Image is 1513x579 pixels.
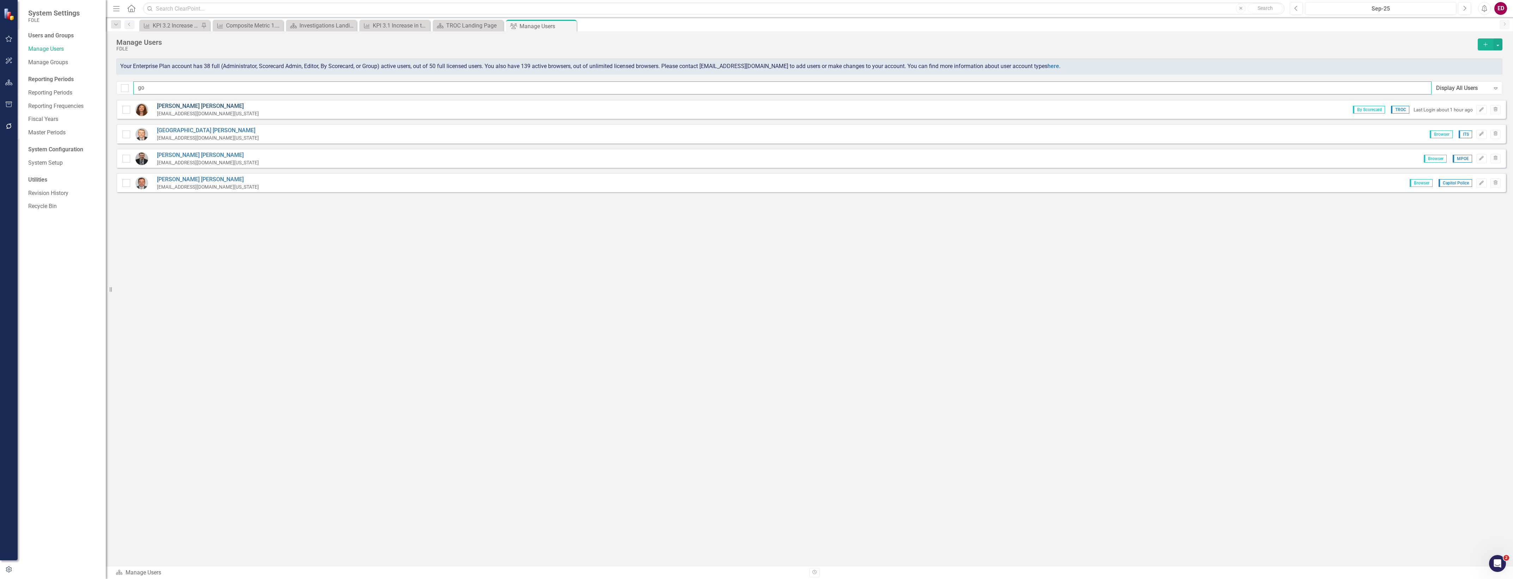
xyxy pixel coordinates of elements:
a: here [1047,63,1059,69]
iframe: Intercom live chat [1489,555,1506,572]
div: Utilities [28,176,99,184]
img: Seth Montgomery [135,177,148,189]
span: Browser [1410,179,1433,187]
div: Display All Users [1436,84,1490,92]
div: Manage Users [116,38,1474,46]
img: ClearPoint Strategy [4,8,16,20]
span: TROC [1391,106,1409,114]
a: [PERSON_NAME] [PERSON_NAME] [157,151,259,159]
a: Reporting Periods [28,89,99,97]
a: Manage Users [28,45,99,53]
a: System Setup [28,159,99,167]
span: Browser [1424,155,1447,163]
div: System Configuration [28,146,99,154]
span: Your Enterprise Plan account has 38 full (Administrator, Scorecard Admin, Editor, By Scorecard, o... [120,63,1061,69]
div: KPI 3.2 Increase the number of specialized High-Liability Training courses per year to internal a... [153,21,199,30]
span: Browser [1430,130,1453,138]
div: Users and Groups [28,32,99,40]
div: FDLE [116,46,1474,51]
a: [GEOGRAPHIC_DATA] [PERSON_NAME] [157,127,259,135]
a: KPI 3.1 Increase in the percentage of services that utilize advanced specialized technology and/o... [361,21,428,30]
div: Manage Users [116,569,804,577]
span: ITS [1459,130,1472,138]
a: Revision History [28,189,99,197]
div: TROC Landing Page [446,21,502,30]
span: By Scorecard [1353,106,1385,114]
div: [EMAIL_ADDRESS][DOMAIN_NAME][US_STATE] [157,110,259,117]
input: Search ClearPoint... [143,2,1284,15]
div: [EMAIL_ADDRESS][DOMAIN_NAME][US_STATE] [157,184,259,190]
button: Search [1247,4,1283,13]
a: Fiscal Years [28,115,99,123]
img: Denver Gordon [135,128,148,141]
div: Last Login about 1 hour ago [1414,106,1473,113]
div: Investigations Landing Page [299,21,355,30]
a: KPI 3.2 Increase the number of specialized High-Liability Training courses per year to internal a... [141,21,199,30]
div: Composite Metric 1.1b Number of Officer Discipline Cases Opened [226,21,281,30]
a: Investigations Landing Page [288,21,355,30]
div: Reporting Periods [28,75,99,84]
img: Jeremy Gordon [135,152,148,165]
a: Manage Groups [28,59,99,67]
a: Composite Metric 1.1b Number of Officer Discipline Cases Opened [214,21,281,30]
div: Manage Users [519,22,575,31]
a: Reporting Frequencies [28,102,99,110]
a: Master Periods [28,129,99,137]
span: MPOE [1453,155,1472,163]
button: Sep-25 [1305,2,1456,15]
small: FDLE [28,17,80,23]
span: 2 [1503,555,1509,561]
a: TROC Landing Page [435,21,502,30]
a: Recycle Bin [28,202,99,211]
div: Sep-25 [1307,5,1454,13]
div: KPI 3.1 Increase in the percentage of services that utilize advanced specialized technology and/o... [373,21,428,30]
a: [PERSON_NAME] [PERSON_NAME] [157,102,259,110]
span: Search [1258,5,1273,11]
button: ED [1494,2,1507,15]
span: System Settings [28,9,80,17]
div: [EMAIL_ADDRESS][DOMAIN_NAME][US_STATE] [157,159,259,166]
input: Filter Users... [133,81,1432,95]
span: Capitol Police [1439,179,1472,187]
a: [PERSON_NAME] [PERSON_NAME] [157,176,259,184]
img: Christel Goddard [135,103,148,116]
div: [EMAIL_ADDRESS][DOMAIN_NAME][US_STATE] [157,135,259,141]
